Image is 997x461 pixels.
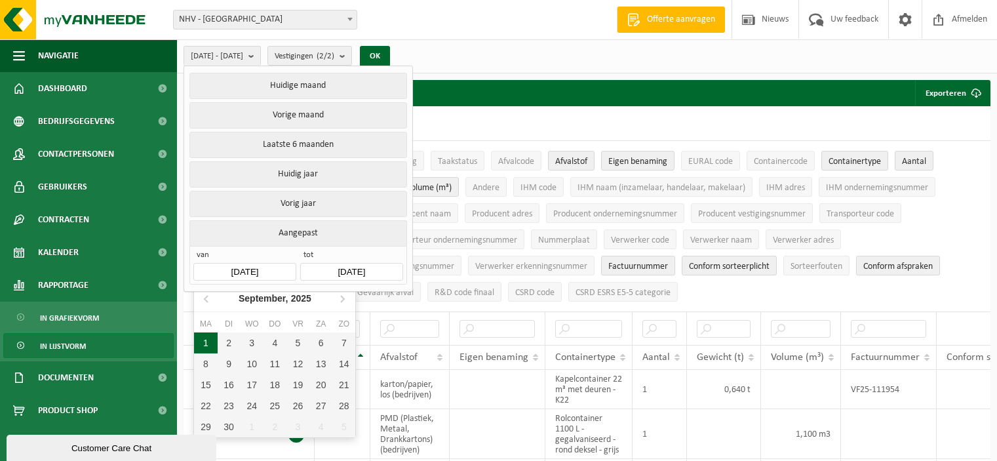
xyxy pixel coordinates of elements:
[241,353,264,374] div: 10
[390,209,451,219] span: Producent naam
[218,353,241,374] div: 9
[821,151,888,170] button: ContainertypeContainertype: Activate to sort
[383,235,517,245] span: Transporteur ondernemingsnummer
[515,288,555,298] span: CSRD code
[380,352,418,363] span: Afvalstof
[370,409,450,459] td: PMD (Plastiek, Metaal, Drankkartons) (bedrijven)
[218,395,241,416] div: 23
[766,183,805,193] span: IHM adres
[332,416,355,437] div: 5
[633,370,687,409] td: 1
[555,352,616,363] span: Containertype
[309,317,332,331] div: za
[465,177,507,197] button: AndereAndere: Activate to sort
[38,72,87,105] span: Dashboard
[459,352,528,363] span: Eigen benaming
[473,183,499,193] span: Andere
[682,256,777,275] button: Conform sorteerplicht : Activate to sort
[491,151,541,170] button: AfvalcodeAfvalcode: Activate to sort
[360,46,390,67] button: OK
[611,235,669,245] span: Verwerker code
[317,52,334,60] count: (2/2)
[194,416,217,437] div: 29
[427,282,501,302] button: R&D code finaalR&amp;D code finaal: Activate to sort
[773,235,834,245] span: Verwerker adres
[759,177,812,197] button: IHM adresIHM adres: Activate to sort
[783,256,850,275] button: SorteerfoutenSorteerfouten: Activate to sort
[241,395,264,416] div: 24
[286,332,309,353] div: 5
[617,7,725,33] a: Offerte aanvragen
[184,370,315,409] td: T250002469542
[38,138,114,170] span: Contactpersonen
[691,203,813,223] button: Producent vestigingsnummerProducent vestigingsnummer: Activate to sort
[376,230,524,249] button: Transporteur ondernemingsnummerTransporteur ondernemingsnummer : Activate to sort
[538,235,590,245] span: Nummerplaat
[189,161,406,188] button: Huidig jaar
[895,151,933,170] button: AantalAantal: Activate to sort
[300,250,402,263] span: tot
[851,352,920,363] span: Factuurnummer
[38,427,144,460] span: Acceptatievoorwaarden
[194,317,217,331] div: ma
[545,409,633,459] td: Rolcontainer 1100 L - gegalvaniseerd - rond deksel - grijs
[267,46,352,66] button: Vestigingen(2/2)
[406,183,452,193] span: Volume (m³)
[399,177,459,197] button: Volume (m³)Volume (m³): Activate to sort
[218,332,241,353] div: 2
[357,288,414,298] span: Gevaarlijk afval
[545,370,633,409] td: Kapelcontainer 22 m³ met deuren - K22
[548,151,595,170] button: AfvalstofAfvalstof: Activate to sort
[370,370,450,409] td: karton/papier, los (bedrijven)
[264,317,286,331] div: do
[791,262,842,271] span: Sorteerfouten
[827,209,894,219] span: Transporteur code
[604,230,676,249] button: Verwerker codeVerwerker code: Activate to sort
[309,374,332,395] div: 20
[173,10,357,30] span: NHV - OOSTENDE
[191,47,243,66] span: [DATE] - [DATE]
[698,209,806,219] span: Producent vestigingsnummer
[189,73,406,99] button: Huidige maand
[189,191,406,217] button: Vorig jaar
[264,374,286,395] div: 18
[286,317,309,331] div: vr
[291,294,311,303] i: 2025
[553,209,677,219] span: Producent ondernemingsnummer
[829,157,881,167] span: Containertype
[38,361,94,394] span: Documenten
[689,262,770,271] span: Conform sorteerplicht
[309,332,332,353] div: 6
[642,352,670,363] span: Aantal
[754,157,808,167] span: Containercode
[520,183,557,193] span: IHM code
[915,80,989,106] button: Exporteren
[241,332,264,353] div: 3
[275,47,334,66] span: Vestigingen
[174,10,357,29] span: NHV - OOSTENDE
[383,203,458,223] button: Producent naamProducent naam: Activate to sort
[194,332,217,353] div: 1
[7,432,219,461] iframe: chat widget
[189,220,406,246] button: Aangepast
[38,105,115,138] span: Bedrijfsgegevens
[350,282,421,302] button: Gevaarlijk afval : Activate to sort
[193,250,296,263] span: van
[681,151,740,170] button: EURAL codeEURAL code: Activate to sort
[194,353,217,374] div: 8
[218,416,241,437] div: 30
[577,183,745,193] span: IHM naam (inzamelaar, handelaar, makelaar)
[513,177,564,197] button: IHM codeIHM code: Activate to sort
[841,370,937,409] td: VF25-111954
[819,177,935,197] button: IHM ondernemingsnummerIHM ondernemingsnummer: Activate to sort
[286,395,309,416] div: 26
[766,230,841,249] button: Verwerker adresVerwerker adres: Activate to sort
[194,374,217,395] div: 15
[332,317,355,331] div: zo
[309,416,332,437] div: 4
[184,409,315,459] td: T250002173091
[601,151,674,170] button: Eigen benamingEigen benaming: Activate to sort
[508,282,562,302] button: CSRD codeCSRD code: Activate to sort
[819,203,901,223] button: Transporteur codeTransporteur code: Activate to sort
[608,157,667,167] span: Eigen benaming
